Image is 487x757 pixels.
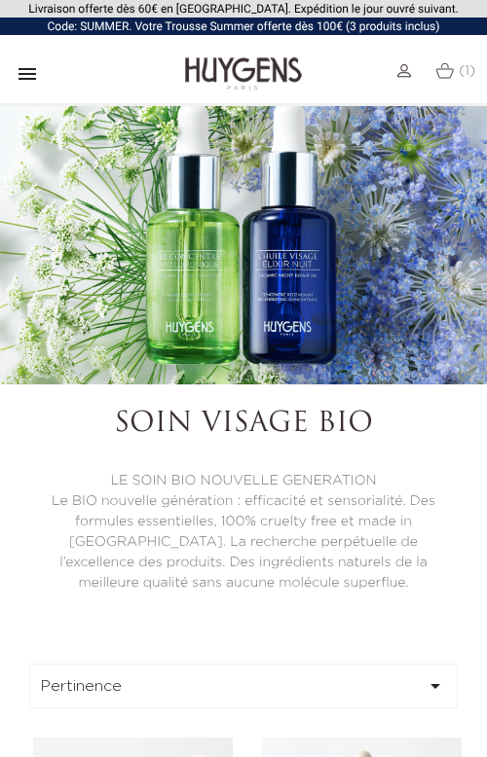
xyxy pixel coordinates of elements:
[185,55,302,92] img: Huygens
[43,471,444,491] p: LE SOIN BIO NOUVELLE GENERATION
[16,62,39,86] i: 
[459,64,475,78] span: (1)
[43,409,444,442] h1: Soin Visage Bio
[29,664,458,708] button: Pertinence
[424,674,447,698] i: 
[435,63,475,79] a: (1)
[43,491,444,594] p: Le BIO nouvelle génération : efficacité et sensorialité. Des formules essentielles, 100% cruelty ...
